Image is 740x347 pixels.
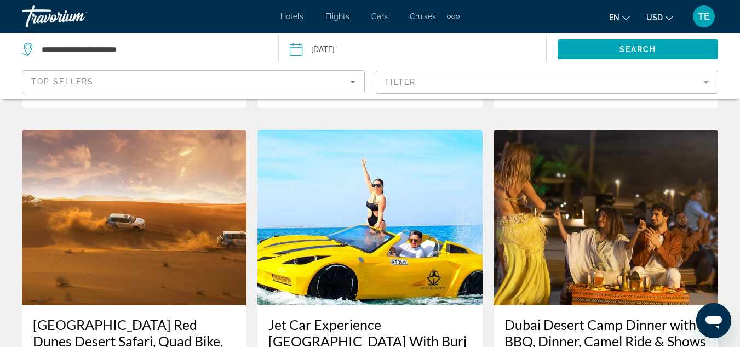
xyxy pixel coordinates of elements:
[257,130,482,305] img: 92.jpg
[447,8,460,25] button: Extra navigation items
[698,11,710,22] span: TE
[494,130,718,305] img: 6b.jpg
[619,45,657,54] span: Search
[31,75,355,88] mat-select: Sort by
[22,2,131,31] a: Travorium
[371,12,388,21] a: Cars
[410,12,436,21] a: Cruises
[690,5,718,28] button: User Menu
[325,12,349,21] a: Flights
[558,39,718,59] button: Search
[609,9,630,25] button: Change language
[646,9,673,25] button: Change currency
[609,13,619,22] span: en
[696,303,731,338] iframe: Button to launch messaging window
[646,13,663,22] span: USD
[290,33,546,66] button: Date: Sep 22, 2025
[376,70,719,94] button: Filter
[22,130,246,305] img: 14.jpg
[280,12,303,21] a: Hotels
[31,77,94,86] span: Top Sellers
